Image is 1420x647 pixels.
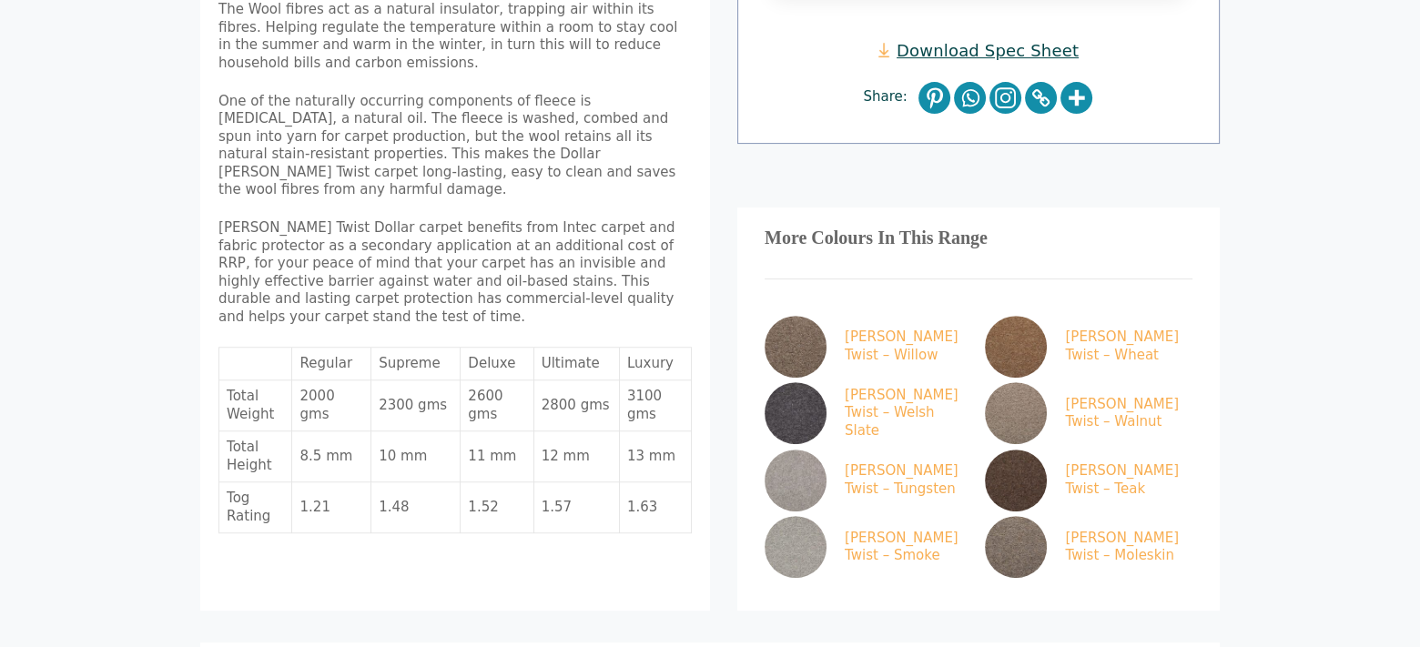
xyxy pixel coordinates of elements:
td: Supreme [371,348,461,381]
a: Copy Link [1025,82,1057,114]
td: 1.57 [534,482,620,533]
a: Download Spec Sheet [878,40,1079,61]
td: Deluxe [461,348,533,381]
td: Ultimate [534,348,620,381]
td: 1.48 [371,482,461,533]
span: Share: [863,88,916,106]
a: Whatsapp [954,82,986,114]
td: 3100 gms [620,380,692,431]
a: [PERSON_NAME] Twist – Tungsten [765,450,965,511]
p: The Wool fibres act as a natural insulator, trapping air within its fibres. Helping regulate the ... [218,1,692,72]
a: [PERSON_NAME] Twist – Smoke [765,516,965,578]
img: Tomkinson Twist - Teak [985,450,1047,511]
p: [PERSON_NAME] Twist Dollar carpet benefits from Intec carpet and fabric protector as a secondary ... [218,219,692,326]
a: [PERSON_NAME] Twist – Moleskin [985,516,1185,578]
td: 1.63 [620,482,692,533]
a: Instagram [989,82,1021,114]
img: Tomkinson Twist Willow [765,316,827,378]
td: Total Height [219,431,292,482]
td: 10 mm [371,431,461,482]
a: Pinterest [918,82,950,114]
td: 8.5 mm [292,431,371,482]
img: Tomkinson Twist Smoke [765,516,827,578]
td: 2300 gms [371,380,461,431]
img: Tomkinson Twist - Wheat [985,316,1047,378]
a: [PERSON_NAME] Twist – Teak [985,450,1185,511]
td: 2000 gms [292,380,371,431]
td: Luxury [620,348,692,381]
img: Tomkinson Twist - Walnut [985,382,1047,444]
a: [PERSON_NAME] Twist – Welsh Slate [765,382,965,444]
a: More [1060,82,1092,114]
a: [PERSON_NAME] Twist – Walnut [985,382,1185,444]
td: 1.21 [292,482,371,533]
td: Regular [292,348,371,381]
h3: More Colours In This Range [765,235,1192,242]
span: One of the naturally occurring components of fleece is [MEDICAL_DATA], a natural oil. The fleece ... [218,93,675,198]
td: 12 mm [534,431,620,482]
img: Tomkinson Twist Tungsten [765,450,827,511]
td: 13 mm [620,431,692,482]
td: Tog Rating [219,482,292,533]
td: 2800 gms [534,380,620,431]
td: Total Weight [219,380,292,431]
img: Tomkinson Twist Welsh Slate [765,382,827,444]
a: [PERSON_NAME] Twist – Wheat [985,316,1185,378]
a: [PERSON_NAME] Twist – Willow [765,316,965,378]
td: 2600 gms [461,380,533,431]
img: Tomkinson Twist - Moleskin [985,516,1047,578]
td: 11 mm [461,431,533,482]
td: 1.52 [461,482,533,533]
